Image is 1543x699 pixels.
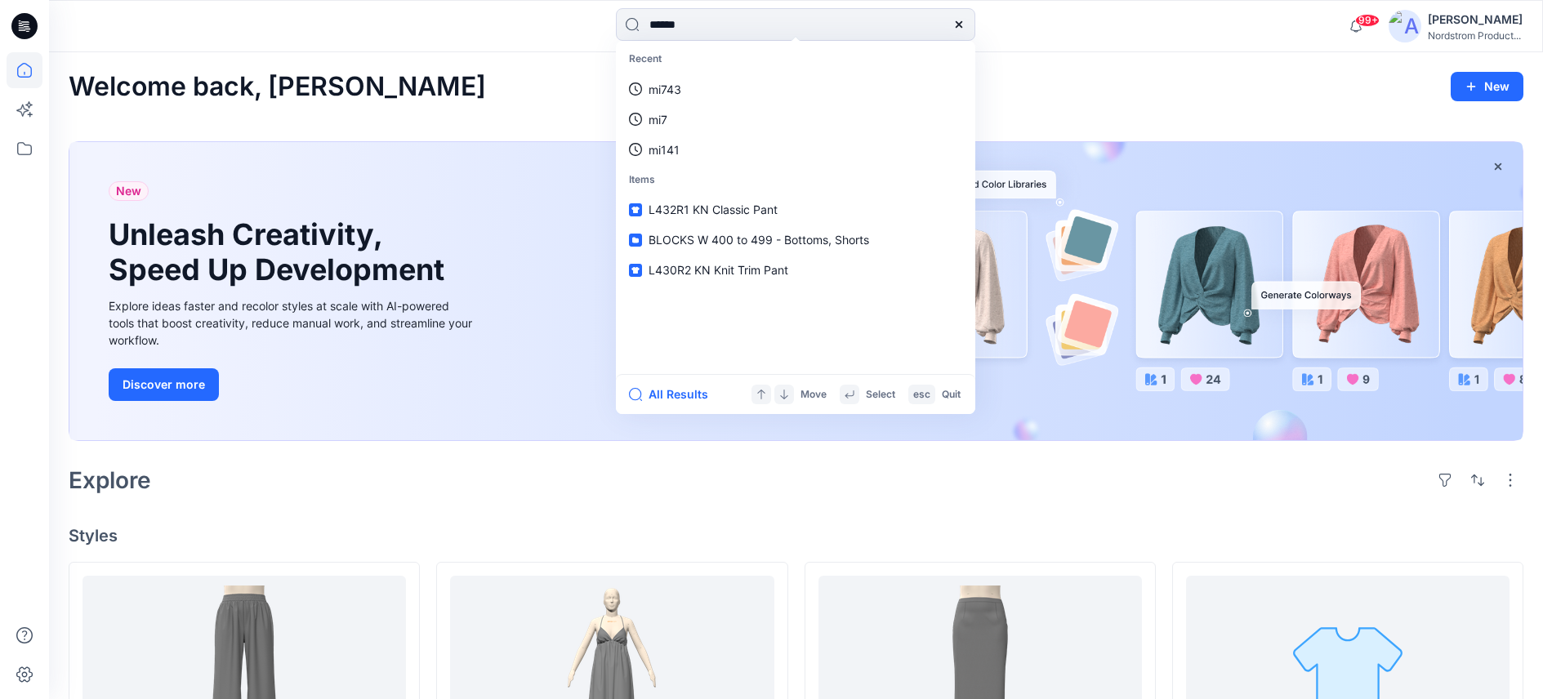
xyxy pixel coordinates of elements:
button: Discover more [109,368,219,401]
a: mi141 [619,135,972,165]
p: Items [619,165,972,195]
p: esc [913,386,930,403]
span: 99+ [1355,14,1380,27]
h2: Welcome back, [PERSON_NAME] [69,72,486,102]
a: Discover more [109,368,476,401]
p: Recent [619,44,972,74]
p: Select [866,386,895,403]
h4: Styles [69,526,1523,545]
span: BLOCKS W 400 to 499 - Bottoms, Shorts [649,233,869,247]
a: mi743 [619,74,972,105]
div: Nordstrom Product... [1428,29,1523,42]
button: All Results [629,385,719,404]
img: avatar [1389,10,1421,42]
p: Move [800,386,827,403]
div: [PERSON_NAME] [1428,10,1523,29]
span: New [116,181,141,201]
span: L432R1 KN Classic Pant [649,203,778,216]
button: New [1451,72,1523,101]
p: mi141 [649,141,680,158]
h2: Explore [69,467,151,493]
h1: Unleash Creativity, Speed Up Development [109,217,452,287]
p: mi7 [649,111,667,128]
a: BLOCKS W 400 to 499 - Bottoms, Shorts [619,225,972,255]
p: Quit [942,386,961,403]
a: L432R1 KN Classic Pant [619,194,972,225]
a: L430R2 KN Knit Trim Pant [619,255,972,285]
p: mi743 [649,81,681,98]
a: mi7 [619,105,972,135]
div: Explore ideas faster and recolor styles at scale with AI-powered tools that boost creativity, red... [109,297,476,349]
span: L430R2 KN Knit Trim Pant [649,263,788,277]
